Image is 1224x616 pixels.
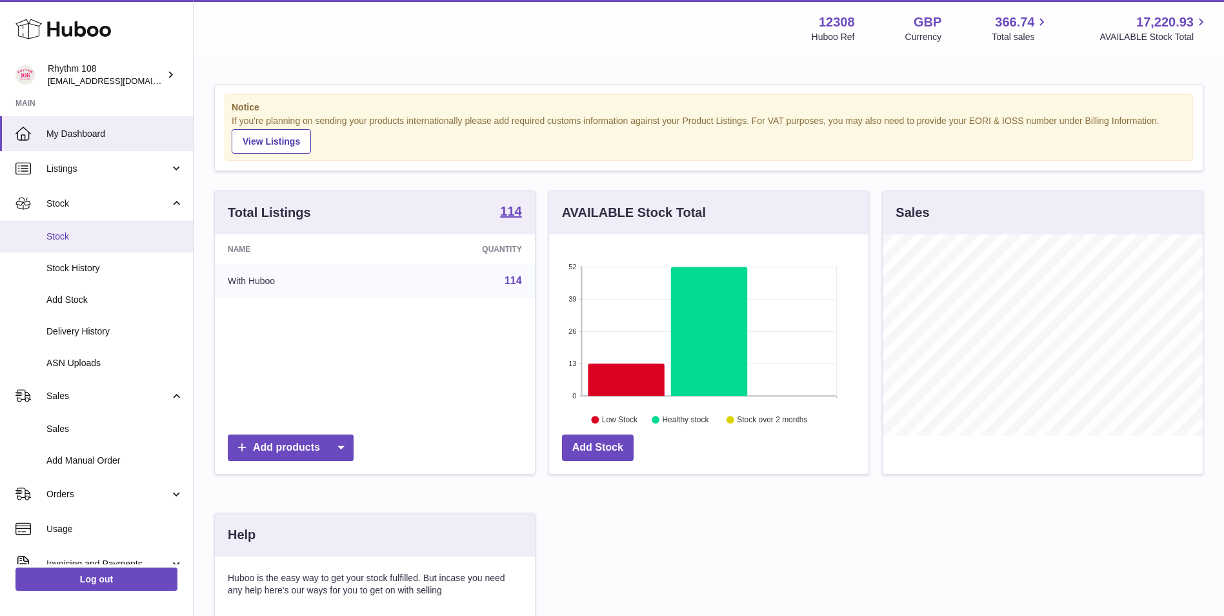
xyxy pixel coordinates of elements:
[568,263,576,271] text: 52
[46,423,183,435] span: Sales
[46,523,183,535] span: Usage
[568,295,576,303] text: 39
[819,14,855,31] strong: 12308
[505,275,522,286] a: 114
[228,572,522,597] p: Huboo is the easy way to get your stock fulfilled. But incase you need any help here's our ways f...
[995,14,1034,31] span: 366.74
[500,205,521,220] a: 114
[48,76,190,86] span: [EMAIL_ADDRESS][DOMAIN_NAME]
[15,65,35,85] img: internalAdmin-12308@internal.huboo.com
[896,204,929,221] h3: Sales
[992,31,1049,43] span: Total sales
[228,526,256,544] h3: Help
[1099,14,1209,43] a: 17,220.93 AVAILABLE Stock Total
[232,115,1186,154] div: If you're planning on sending your products internationally please add required customs informati...
[562,435,634,461] a: Add Stock
[46,558,170,570] span: Invoicing and Payments
[568,360,576,367] text: 13
[46,231,183,243] span: Stock
[662,415,709,424] text: Healthy stock
[232,129,311,154] a: View Listings
[562,204,706,221] h3: AVAILABLE Stock Total
[228,204,311,221] h3: Total Listings
[46,163,170,175] span: Listings
[602,415,638,424] text: Low Stock
[905,31,942,43] div: Currency
[232,101,1186,114] strong: Notice
[383,234,534,264] th: Quantity
[1099,31,1209,43] span: AVAILABLE Stock Total
[812,31,855,43] div: Huboo Ref
[46,262,183,274] span: Stock History
[46,455,183,467] span: Add Manual Order
[215,234,383,264] th: Name
[46,294,183,306] span: Add Stock
[992,14,1049,43] a: 366.74 Total sales
[215,264,383,298] td: With Huboo
[568,327,576,335] text: 26
[48,63,164,87] div: Rhythm 108
[1136,14,1194,31] span: 17,220.93
[46,390,170,402] span: Sales
[228,435,354,461] a: Add products
[737,415,807,424] text: Stock over 2 months
[500,205,521,218] strong: 114
[46,128,183,140] span: My Dashboard
[572,392,576,400] text: 0
[15,568,177,591] a: Log out
[46,357,183,369] span: ASN Uploads
[46,198,170,210] span: Stock
[46,488,170,500] span: Orders
[914,14,941,31] strong: GBP
[46,325,183,338] span: Delivery History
